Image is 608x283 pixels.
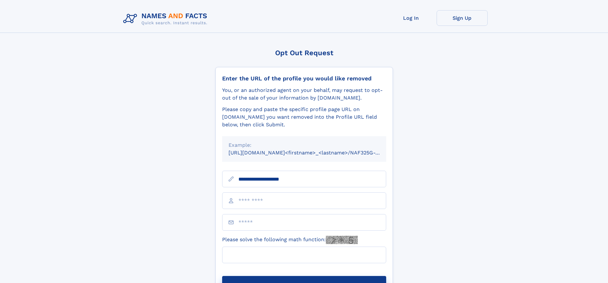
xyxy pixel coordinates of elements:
img: Logo Names and Facts [121,10,213,27]
div: Opt Out Request [215,49,393,57]
div: Please copy and paste the specific profile page URL on [DOMAIN_NAME] you want removed into the Pr... [222,106,386,129]
div: Example: [229,141,380,149]
a: Sign Up [437,10,488,26]
div: You, or an authorized agent on your behalf, may request to opt-out of the sale of your informatio... [222,86,386,102]
div: Enter the URL of the profile you would like removed [222,75,386,82]
a: Log In [386,10,437,26]
label: Please solve the following math function: [222,236,358,244]
small: [URL][DOMAIN_NAME]<firstname>_<lastname>/NAF325G-xxxxxxxx [229,150,398,156]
